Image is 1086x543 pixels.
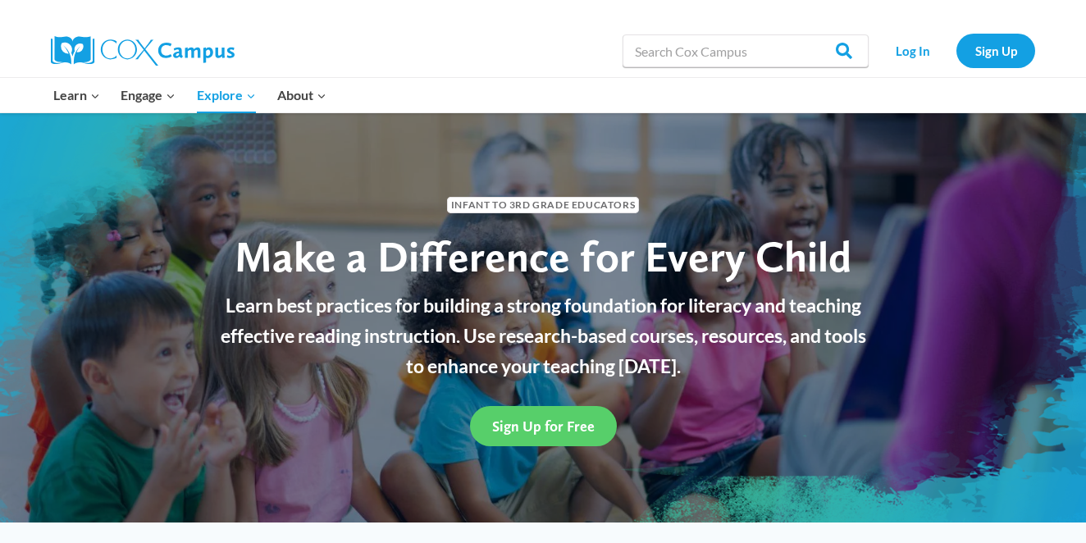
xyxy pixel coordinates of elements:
nav: Primary Navigation [43,78,336,112]
img: Cox Campus [51,36,235,66]
nav: Secondary Navigation [877,34,1035,67]
span: Explore [197,84,256,106]
p: Learn best practices for building a strong foundation for literacy and teaching effective reading... [211,290,875,381]
a: Sign Up for Free [470,406,617,446]
span: About [277,84,326,106]
span: Make a Difference for Every Child [235,230,851,282]
a: Sign Up [956,34,1035,67]
span: Engage [121,84,176,106]
a: Log In [877,34,948,67]
span: Sign Up for Free [492,418,595,435]
span: Infant to 3rd Grade Educators [447,197,639,212]
span: Learn [53,84,100,106]
input: Search Cox Campus [623,34,869,67]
